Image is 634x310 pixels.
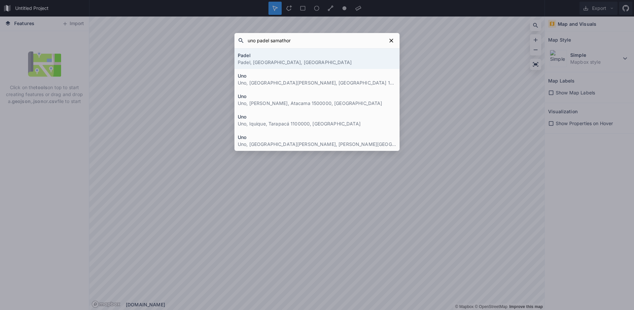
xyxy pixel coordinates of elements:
[238,79,396,86] p: Uno, [GEOGRAPHIC_DATA][PERSON_NAME], [GEOGRAPHIC_DATA] 1410000, [GEOGRAPHIC_DATA]
[238,100,396,107] p: Uno, [PERSON_NAME], Atacama 1500000, [GEOGRAPHIC_DATA]
[238,72,396,79] h4: Uno
[238,93,396,100] h4: Uno
[244,35,386,47] input: Search placess...
[238,134,396,141] h4: Uno
[238,113,396,120] h4: Uno
[238,59,396,66] p: Padel, [GEOGRAPHIC_DATA], [GEOGRAPHIC_DATA]
[238,52,396,59] h4: Padel
[238,141,396,148] p: Uno, [GEOGRAPHIC_DATA][PERSON_NAME], [PERSON_NAME][GEOGRAPHIC_DATA] 9460000, [GEOGRAPHIC_DATA]
[238,120,396,127] p: Uno, Iquique, Tarapacá 1100000, [GEOGRAPHIC_DATA]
